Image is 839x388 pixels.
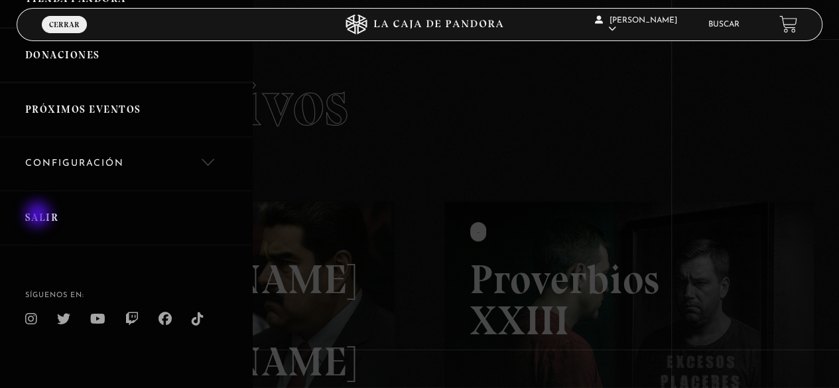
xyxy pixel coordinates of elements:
[595,17,677,33] span: [PERSON_NAME]
[25,292,227,299] h4: SÍguenos en:
[708,21,740,29] a: Buscar
[49,21,80,29] span: Cerrar
[53,32,76,41] span: Menu
[779,15,797,33] a: View your shopping cart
